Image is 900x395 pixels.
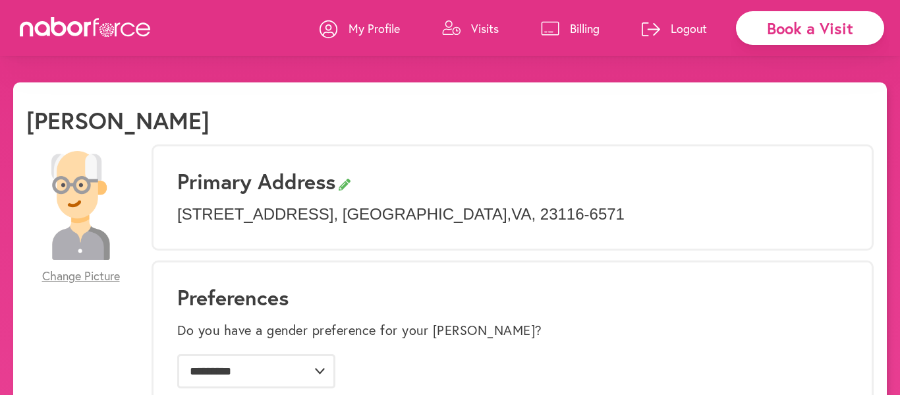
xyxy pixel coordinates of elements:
p: Logout [671,20,707,36]
a: My Profile [320,9,400,48]
h1: Preferences [177,285,848,310]
a: Visits [442,9,499,48]
span: Change Picture [42,269,120,284]
p: Billing [570,20,600,36]
p: [STREET_ADDRESS] , [GEOGRAPHIC_DATA] , VA , 23116-6571 [177,205,848,224]
h3: Primary Address [177,169,848,194]
label: Do you have a gender preference for your [PERSON_NAME]? [177,322,542,338]
h1: [PERSON_NAME] [26,106,210,135]
img: 28479a6084c73c1d882b58007db4b51f.png [26,151,135,260]
div: Book a Visit [736,11,884,45]
p: Visits [471,20,499,36]
a: Logout [642,9,707,48]
p: My Profile [349,20,400,36]
a: Billing [541,9,600,48]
